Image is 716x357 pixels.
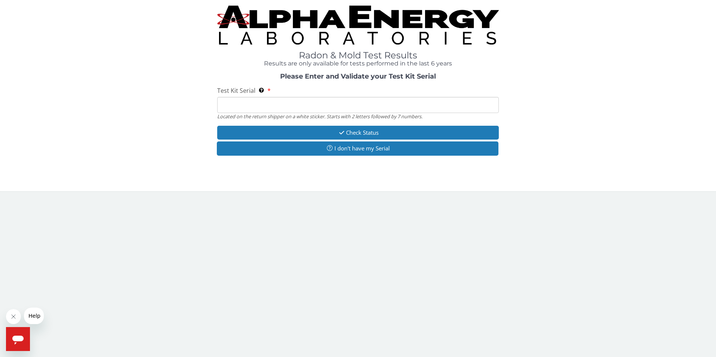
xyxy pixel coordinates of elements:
button: Check Status [217,126,499,140]
iframe: Message from company [24,308,44,324]
strong: Please Enter and Validate your Test Kit Serial [280,72,436,80]
iframe: Close message [6,309,21,324]
button: I don't have my Serial [217,141,499,155]
h4: Results are only available for tests performed in the last 6 years [217,60,499,67]
img: TightCrop.jpg [217,6,499,45]
iframe: Button to launch messaging window [6,327,30,351]
div: Located on the return shipper on a white sticker. Starts with 2 letters followed by 7 numbers. [217,113,499,120]
h1: Radon & Mold Test Results [217,51,499,60]
span: Test Kit Serial [217,86,255,95]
